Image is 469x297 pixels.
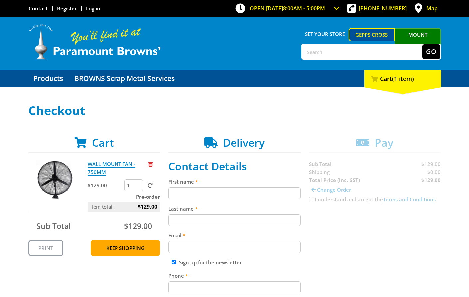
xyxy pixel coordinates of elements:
[283,5,325,12] span: 8:00am - 5:00pm
[395,28,441,53] a: Mount [PERSON_NAME]
[92,135,114,150] span: Cart
[29,5,48,12] a: Go to the Contact page
[69,70,180,87] a: Go to the BROWNS Scrap Metal Services page
[422,44,440,59] button: Go
[168,272,301,280] label: Phone
[88,181,123,189] p: $129.00
[250,5,325,12] span: OPEN [DATE]
[302,44,422,59] input: Search
[168,160,301,173] h2: Contact Details
[88,202,160,212] p: Item total:
[88,193,160,201] p: Pre-order
[36,221,71,231] span: Sub Total
[168,214,301,226] input: Please enter your last name.
[28,70,68,87] a: Go to the Products page
[364,70,441,87] div: Cart
[223,135,265,150] span: Delivery
[148,161,153,167] a: Remove from cart
[179,259,242,266] label: Sign up for the newsletter
[88,161,135,176] a: WALL MOUNT FAN - 750MM
[392,75,414,83] span: (1 item)
[168,231,301,239] label: Email
[124,221,152,231] span: $129.00
[91,240,160,256] a: Keep Shopping
[168,241,301,253] input: Please enter your email address.
[168,205,301,213] label: Last name
[28,240,63,256] a: Print
[57,5,77,12] a: Go to the registration page
[138,202,157,212] span: $129.00
[168,281,301,293] input: Please enter your telephone number.
[349,28,395,41] a: Gepps Cross
[86,5,100,12] a: Log in
[35,160,75,200] img: WALL MOUNT FAN - 750MM
[301,28,349,40] span: Set your store
[28,104,441,117] h1: Checkout
[28,23,161,60] img: Paramount Browns'
[168,187,301,199] input: Please enter your first name.
[168,178,301,186] label: First name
